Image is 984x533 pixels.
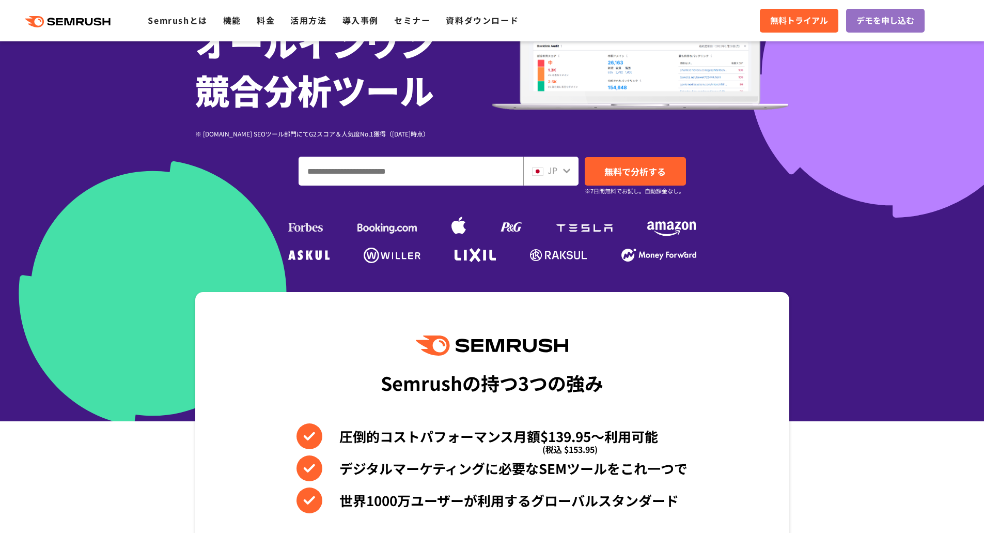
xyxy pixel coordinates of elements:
[416,336,568,356] img: Semrush
[223,14,241,26] a: 機能
[381,363,603,402] div: Semrushの持つ3つの強み
[548,164,557,176] span: JP
[342,14,379,26] a: 導入事例
[846,9,925,33] a: デモを申し込む
[585,186,684,196] small: ※7日間無料でお試し。自動課金なし。
[296,455,688,481] li: デジタルマーケティングに必要なSEMツールをこれ一つで
[195,18,492,113] h1: オールインワン 競合分析ツール
[446,14,519,26] a: 資料ダウンロード
[604,165,666,178] span: 無料で分析する
[195,129,492,139] div: ※ [DOMAIN_NAME] SEOツール部門にてG2スコア＆人気度No.1獲得（[DATE]時点）
[296,423,688,449] li: 圧倒的コストパフォーマンス月額$139.95〜利用可能
[856,14,914,27] span: デモを申し込む
[585,157,686,186] a: 無料で分析する
[299,157,523,185] input: ドメイン、キーワードまたはURLを入力してください
[290,14,326,26] a: 活用方法
[760,9,838,33] a: 無料トライアル
[770,14,828,27] span: 無料トライアル
[394,14,430,26] a: セミナー
[148,14,207,26] a: Semrushとは
[257,14,275,26] a: 料金
[296,488,688,513] li: 世界1000万ユーザーが利用するグローバルスタンダード
[542,436,598,462] span: (税込 $153.95)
